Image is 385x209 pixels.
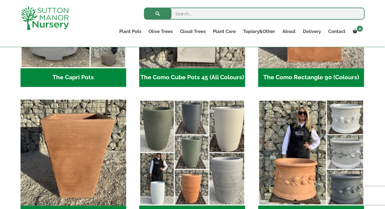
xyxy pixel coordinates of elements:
[21,100,127,206] img: The Pisa Pot 80 (All Colours)
[210,27,240,36] a: Plant Care
[349,27,365,36] a: 0
[300,27,325,36] a: Delivery
[21,68,127,87] h2: The Capri Pots
[240,27,279,36] a: Topiary&Other
[116,27,145,36] a: Plant Pots
[145,27,176,36] a: Olive Trees
[325,27,349,36] a: Contact
[139,68,245,87] h2: The Como Cube Pots 45 (All Colours)
[258,100,364,206] img: The Tuscany Fruit Pots
[258,68,364,87] h2: The Como Rectangle 90 (Colours)
[357,26,363,32] span: 0
[279,27,300,36] a: About
[176,27,210,36] a: Cloud Trees
[21,6,69,30] img: logo
[139,100,245,206] img: The Pompei Pots
[144,8,365,20] input: Search...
